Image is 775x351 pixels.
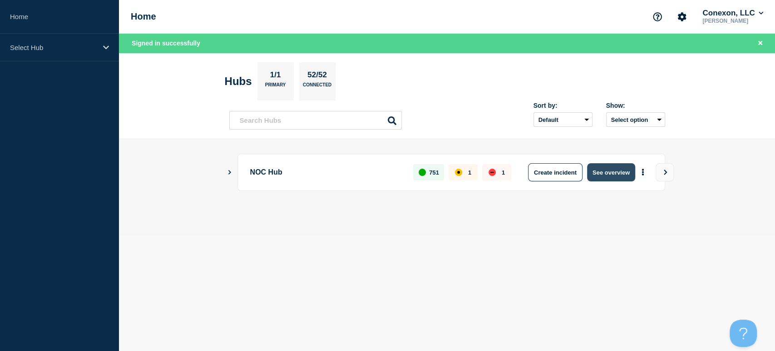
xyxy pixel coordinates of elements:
[587,163,635,181] button: See overview
[227,169,232,176] button: Show Connected Hubs
[468,169,471,176] p: 1
[606,102,665,109] div: Show:
[637,164,649,181] button: More actions
[10,44,97,51] p: Select Hub
[267,70,284,82] p: 1/1
[229,111,402,130] input: Search Hubs
[533,102,592,109] div: Sort by:
[606,112,665,127] button: Select option
[730,320,757,347] iframe: Help Scout Beacon - Open
[265,82,286,92] p: Primary
[656,163,674,181] button: View
[672,7,691,26] button: Account settings
[455,169,462,176] div: affected
[250,163,403,181] p: NOC Hub
[304,70,331,82] p: 52/52
[131,11,156,22] h1: Home
[419,169,426,176] div: up
[533,112,592,127] select: Sort by
[132,40,200,47] span: Signed in successfully
[701,9,765,18] button: Conexon, LLC
[648,7,667,26] button: Support
[489,169,496,176] div: down
[303,82,331,92] p: Connected
[502,169,505,176] p: 1
[429,169,439,176] p: 751
[528,163,582,181] button: Create incident
[225,75,252,88] h2: Hubs
[755,38,766,49] button: Close banner
[701,18,765,24] p: [PERSON_NAME]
